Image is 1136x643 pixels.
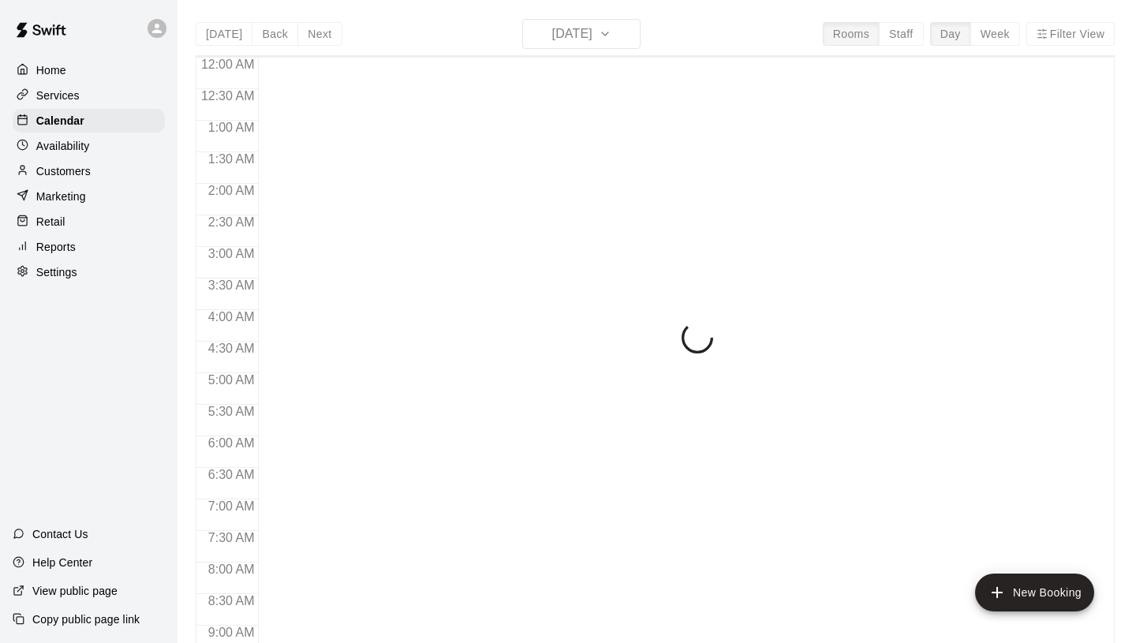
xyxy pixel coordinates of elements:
[13,58,165,82] a: Home
[13,159,165,183] a: Customers
[204,563,259,576] span: 8:00 AM
[204,184,259,197] span: 2:00 AM
[32,583,118,599] p: View public page
[204,499,259,513] span: 7:00 AM
[13,260,165,284] a: Settings
[36,113,84,129] p: Calendar
[32,526,88,542] p: Contact Us
[13,185,165,208] a: Marketing
[36,88,80,103] p: Services
[204,405,259,418] span: 5:30 AM
[204,436,259,450] span: 6:00 AM
[36,62,66,78] p: Home
[32,555,92,570] p: Help Center
[197,89,259,103] span: 12:30 AM
[204,531,259,544] span: 7:30 AM
[13,134,165,158] a: Availability
[13,84,165,107] a: Services
[36,163,91,179] p: Customers
[204,468,259,481] span: 6:30 AM
[975,574,1094,611] button: add
[36,189,86,204] p: Marketing
[13,109,165,133] a: Calendar
[204,310,259,323] span: 4:00 AM
[13,235,165,259] a: Reports
[36,214,65,230] p: Retail
[204,215,259,229] span: 2:30 AM
[32,611,140,627] p: Copy public page link
[204,121,259,134] span: 1:00 AM
[13,210,165,234] a: Retail
[204,152,259,166] span: 1:30 AM
[204,594,259,607] span: 8:30 AM
[204,279,259,292] span: 3:30 AM
[197,58,259,71] span: 12:00 AM
[204,373,259,387] span: 5:00 AM
[36,138,90,154] p: Availability
[36,239,76,255] p: Reports
[36,264,77,280] p: Settings
[204,342,259,355] span: 4:30 AM
[204,626,259,639] span: 9:00 AM
[204,247,259,260] span: 3:00 AM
